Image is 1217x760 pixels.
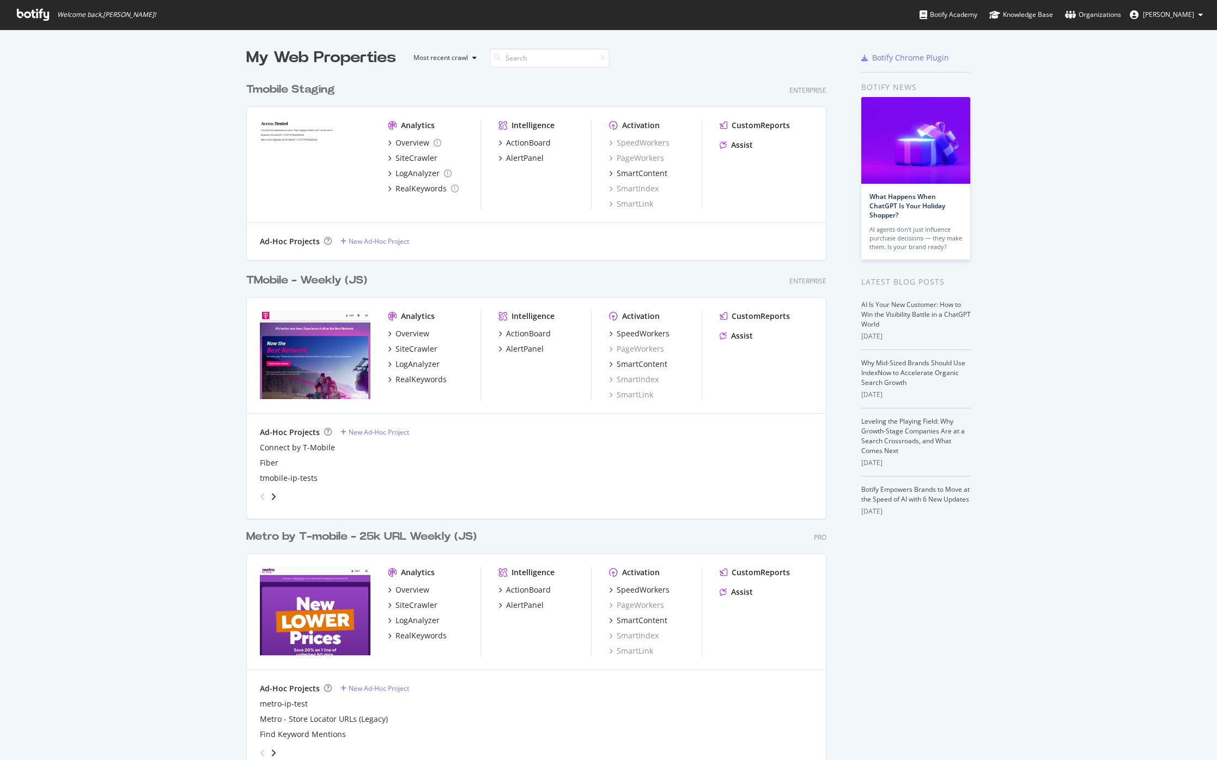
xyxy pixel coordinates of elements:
[609,153,664,164] a: PageWorkers
[989,9,1053,20] div: Knowledge Base
[609,198,653,209] a: SmartLink
[246,273,372,288] a: TMobile - Weekly (JS)
[720,140,753,150] a: Assist
[622,567,660,578] div: Activation
[861,276,971,288] div: Latest Blog Posts
[617,584,670,595] div: SpeedWorkers
[861,390,971,400] div: [DATE]
[506,600,544,611] div: AlertPanel
[609,630,659,641] a: SmartIndex
[349,684,409,693] div: New Ad-Hoc Project
[395,328,429,339] div: Overview
[246,273,367,288] div: TMobile - Weekly (JS)
[260,714,388,725] a: Metro - Store Locator URLs (Legacy)
[609,600,664,611] a: PageWorkers
[401,567,435,578] div: Analytics
[260,457,278,468] a: Fiber
[861,81,971,93] div: Botify news
[617,168,667,179] div: SmartContent
[395,359,440,370] div: LogAnalyzer
[260,311,370,399] img: t-mobile.com
[498,584,551,595] a: ActionBoard
[861,52,949,63] a: Botify Chrome Plugin
[609,374,659,385] a: SmartIndex
[349,427,409,437] div: New Ad-Hoc Project
[395,153,437,164] div: SiteCrawler
[388,600,437,611] a: SiteCrawler
[609,183,659,194] a: SmartIndex
[732,311,790,322] div: CustomReports
[814,533,826,542] div: Pro
[260,473,318,484] a: tmobile-ip-tests
[609,137,670,148] a: SpeedWorkers
[1065,9,1121,20] div: Organizations
[246,529,481,545] a: Metro by T-mobile - 25k URL Weekly (JS)
[395,137,429,148] div: Overview
[395,584,429,595] div: Overview
[506,584,551,595] div: ActionBoard
[498,343,544,354] a: AlertPanel
[498,137,551,148] a: ActionBoard
[270,747,277,758] div: angle-right
[401,120,435,131] div: Analytics
[861,300,971,329] a: AI Is Your New Customer: How to Win the Visibility Battle in a ChatGPT World
[246,47,396,69] div: My Web Properties
[340,237,409,246] a: New Ad-Hoc Project
[413,55,468,61] div: Most recent crawl
[609,646,653,656] a: SmartLink
[395,183,447,194] div: RealKeywords
[395,615,440,626] div: LogAnalyzer
[861,458,971,468] div: [DATE]
[260,729,346,740] a: Find Keyword Mentions
[260,698,308,709] a: metro-ip-test
[872,52,949,63] div: Botify Chrome Plugin
[395,374,447,385] div: RealKeywords
[869,192,945,220] a: What Happens When ChatGPT Is Your Holiday Shopper?
[260,427,320,438] div: Ad-Hoc Projects
[388,343,437,354] a: SiteCrawler
[340,684,409,693] a: New Ad-Hoc Project
[720,330,753,341] a: Assist
[395,343,437,354] div: SiteCrawler
[395,600,437,611] div: SiteCrawler
[720,120,790,131] a: CustomReports
[506,328,551,339] div: ActionBoard
[720,587,753,598] a: Assist
[388,615,440,626] a: LogAnalyzer
[512,567,555,578] div: Intelligence
[388,328,429,339] a: Overview
[861,358,965,387] a: Why Mid-Sized Brands Should Use IndexNow to Accelerate Organic Search Growth
[260,567,370,655] img: metrobyt-mobile.com
[395,630,447,641] div: RealKeywords
[57,10,156,19] span: Welcome back, [PERSON_NAME] !
[731,140,753,150] div: Assist
[388,374,447,385] a: RealKeywords
[609,343,664,354] a: PageWorkers
[861,97,970,184] img: What Happens When ChatGPT Is Your Holiday Shopper?
[388,359,440,370] a: LogAnalyzer
[401,311,435,322] div: Analytics
[405,49,481,67] button: Most recent crawl
[395,168,440,179] div: LogAnalyzer
[270,491,277,502] div: angle-right
[512,311,555,322] div: Intelligence
[720,567,790,578] a: CustomReports
[622,120,660,131] div: Activation
[609,389,653,400] a: SmartLink
[617,328,670,339] div: SpeedWorkers
[731,330,753,341] div: Assist
[498,153,544,164] a: AlertPanel
[388,584,429,595] a: Overview
[260,442,335,453] a: Connect by T-Mobile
